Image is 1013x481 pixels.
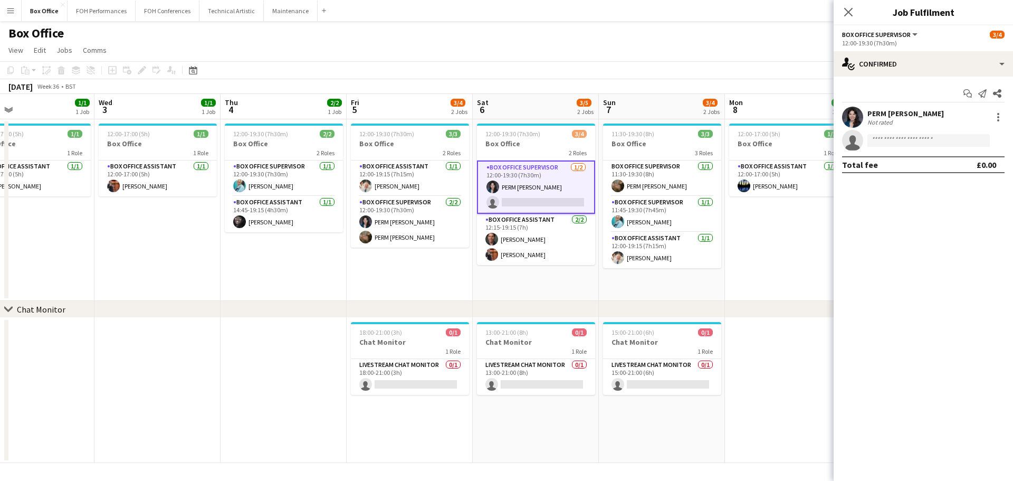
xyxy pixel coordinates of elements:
[603,139,721,148] h3: Box Office
[233,130,288,138] span: 12:00-19:30 (7h30m)
[477,214,595,265] app-card-role: Box Office Assistant2/212:15-19:15 (7h)[PERSON_NAME][PERSON_NAME]
[264,1,318,21] button: Maintenance
[977,159,996,170] div: £0.00
[571,347,587,355] span: 1 Role
[68,130,82,138] span: 1/1
[99,139,217,148] h3: Box Office
[225,161,343,196] app-card-role: Box Office Supervisor1/112:00-19:30 (7h30m)[PERSON_NAME]
[351,124,469,248] app-job-card: 12:00-19:30 (7h30m)3/3Box Office2 RolesBox Office Assistant1/112:00-19:15 (7h15m)[PERSON_NAME]Box...
[99,98,112,107] span: Wed
[34,45,46,55] span: Edit
[136,1,199,21] button: FOH Conferences
[601,103,616,116] span: 7
[824,149,839,157] span: 1 Role
[867,109,944,118] div: PERM [PERSON_NAME]
[842,39,1005,47] div: 12:00-19:30 (7h30m)
[75,108,89,116] div: 1 Job
[603,161,721,196] app-card-role: Box Office Supervisor1/111:30-19:30 (8h)PERM [PERSON_NAME]
[477,161,595,214] app-card-role: Box Office Supervisor1/212:00-19:30 (7h30m)PERM [PERSON_NAME]
[728,103,743,116] span: 8
[834,5,1013,19] h3: Job Fulfilment
[107,130,150,138] span: 12:00-17:00 (5h)
[703,108,720,116] div: 2 Jobs
[729,161,847,196] app-card-role: Box Office Assistant1/112:00-17:00 (5h)[PERSON_NAME]
[52,43,77,57] a: Jobs
[99,124,217,196] app-job-card: 12:00-17:00 (5h)1/1Box Office1 RoleBox Office Assistant1/112:00-17:00 (5h)[PERSON_NAME]
[729,98,743,107] span: Mon
[477,359,595,395] app-card-role: Livestream Chat Monitor0/113:00-21:00 (8h)
[351,322,469,395] app-job-card: 18:00-21:00 (3h)0/1Chat Monitor1 RoleLivestream Chat Monitor0/118:00-21:00 (3h)
[729,124,847,196] div: 12:00-17:00 (5h)1/1Box Office1 RoleBox Office Assistant1/112:00-17:00 (5h)[PERSON_NAME]
[351,161,469,196] app-card-role: Box Office Assistant1/112:00-19:15 (7h15m)[PERSON_NAME]
[451,99,465,107] span: 3/4
[446,328,461,336] span: 0/1
[611,328,654,336] span: 15:00-21:00 (6h)
[697,347,713,355] span: 1 Role
[477,322,595,395] div: 13:00-21:00 (8h)0/1Chat Monitor1 RoleLivestream Chat Monitor0/113:00-21:00 (8h)
[477,124,595,265] div: 12:00-19:30 (7h30m)3/4Box Office2 RolesBox Office Supervisor1/212:00-19:30 (7h30m)PERM [PERSON_NA...
[475,103,489,116] span: 6
[225,196,343,232] app-card-role: Box Office Assistant1/114:45-19:15 (4h30m)[PERSON_NAME]
[79,43,111,57] a: Comms
[17,304,65,315] div: Chat Monitor
[477,98,489,107] span: Sat
[65,82,76,90] div: BST
[199,1,264,21] button: Technical Artistic
[698,328,713,336] span: 0/1
[75,99,90,107] span: 1/1
[445,347,461,355] span: 1 Role
[603,98,616,107] span: Sun
[603,322,721,395] div: 15:00-21:00 (6h)0/1Chat Monitor1 RoleLivestream Chat Monitor0/115:00-21:00 (6h)
[202,108,215,116] div: 1 Job
[446,130,461,138] span: 3/3
[83,45,107,55] span: Comms
[842,31,919,39] button: Box Office Supervisor
[351,98,359,107] span: Fri
[572,328,587,336] span: 0/1
[351,139,469,148] h3: Box Office
[35,82,61,90] span: Week 36
[351,337,469,347] h3: Chat Monitor
[577,108,594,116] div: 2 Jobs
[477,337,595,347] h3: Chat Monitor
[225,98,238,107] span: Thu
[477,139,595,148] h3: Box Office
[68,1,136,21] button: FOH Performances
[30,43,50,57] a: Edit
[443,149,461,157] span: 2 Roles
[22,1,68,21] button: Box Office
[832,108,846,116] div: 1 Job
[603,232,721,268] app-card-role: Box Office Assistant1/112:00-19:15 (7h15m)[PERSON_NAME]
[67,149,82,157] span: 1 Role
[834,51,1013,77] div: Confirmed
[572,130,587,138] span: 3/4
[359,130,414,138] span: 12:00-19:30 (7h30m)
[603,359,721,395] app-card-role: Livestream Chat Monitor0/115:00-21:00 (6h)
[225,139,343,148] h3: Box Office
[359,328,402,336] span: 18:00-21:00 (3h)
[223,103,238,116] span: 4
[867,118,895,126] div: Not rated
[824,130,839,138] span: 1/1
[201,99,216,107] span: 1/1
[729,139,847,148] h3: Box Office
[695,149,713,157] span: 3 Roles
[842,31,911,39] span: Box Office Supervisor
[225,124,343,232] app-job-card: 12:00-19:30 (7h30m)2/2Box Office2 RolesBox Office Supervisor1/112:00-19:30 (7h30m)[PERSON_NAME]Bo...
[351,196,469,248] app-card-role: Box Office Supervisor2/212:00-19:30 (7h30m)PERM [PERSON_NAME]PERM [PERSON_NAME]
[703,99,718,107] span: 3/4
[349,103,359,116] span: 5
[698,130,713,138] span: 3/3
[8,45,23,55] span: View
[451,108,467,116] div: 2 Jobs
[317,149,335,157] span: 2 Roles
[320,130,335,138] span: 2/2
[8,25,64,41] h1: Box Office
[832,99,846,107] span: 1/1
[603,124,721,268] app-job-card: 11:30-19:30 (8h)3/3Box Office3 RolesBox Office Supervisor1/111:30-19:30 (8h)PERM [PERSON_NAME]Box...
[842,159,878,170] div: Total fee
